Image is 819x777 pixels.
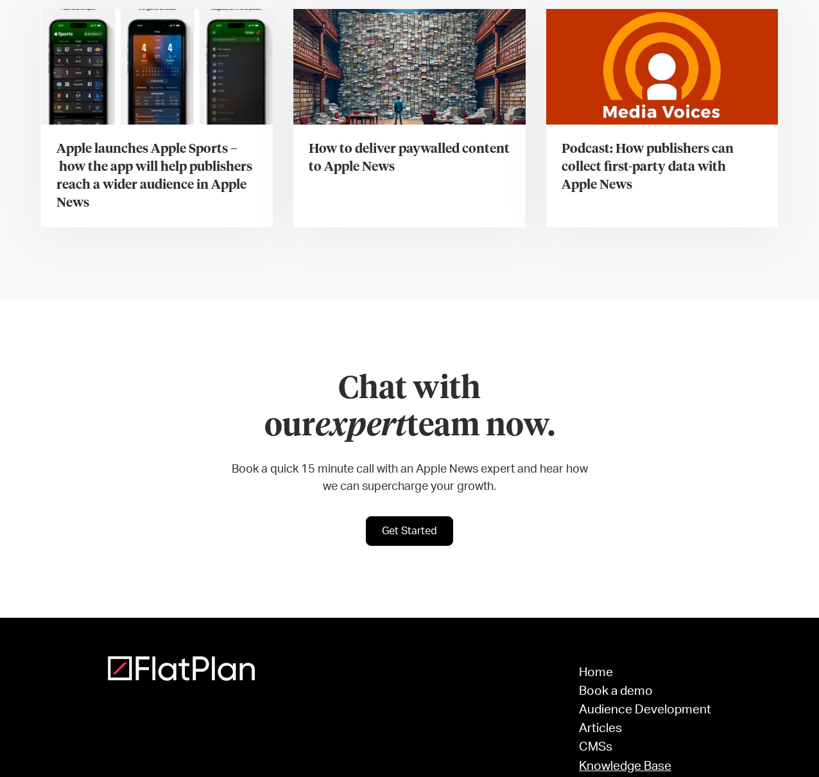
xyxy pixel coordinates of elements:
h3: How to deliver paywalled content to Apple News [309,140,510,176]
a: Apple launches Apple Sports – how the app will help publishers reach a wider audience in Apple News [41,9,273,228]
a: Articles [579,722,711,735]
a: How to deliver paywalled content to Apple News [293,9,525,228]
a: Get Started [366,516,453,546]
p: Book a quick 15 minute call with an Apple News expert and hear how we can supercharge your growth. [230,461,589,496]
a: CMSs [579,741,711,753]
em: expert [315,411,407,442]
a: Podcast: How publishers can collect first-party data with Apple News [546,9,778,228]
a: Book a demo [579,685,711,697]
a: Knowledge Base [579,760,711,773]
h3: Podcast: How publishers can collect first-party data with Apple News [562,140,763,194]
h3: Apple launches Apple Sports – how the app will help publishers reach a wider audience in Apple News [56,140,257,212]
h2: Chat with our team now. [230,371,589,445]
a: Audience Development [579,704,711,716]
a: Home [579,667,711,679]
